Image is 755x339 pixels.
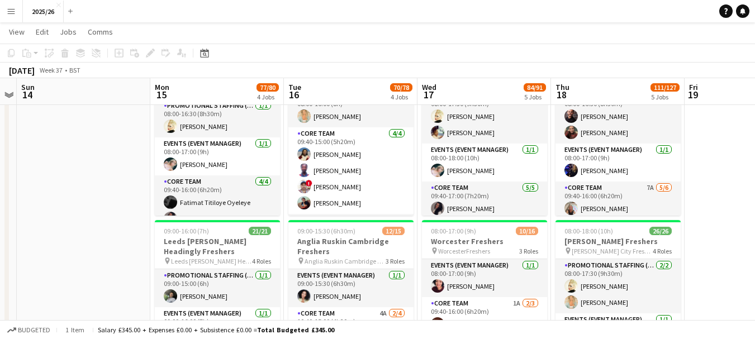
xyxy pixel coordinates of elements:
span: Leeds [PERSON_NAME] Headingly Freshers [171,257,252,265]
span: Anglia Ruskin Cambridge Freshers [305,257,386,265]
span: 77/80 [257,83,279,92]
span: Jobs [60,27,77,37]
app-job-card: 08:00-18:00 (10h)26/26[PERSON_NAME] Freshers [PERSON_NAME] City Freshers4 RolesPromotional Staffi... [422,50,547,216]
div: [DATE] [9,65,35,76]
app-job-card: 08:00-16:00 (8h)12/12Derby Freshers Derby Freshers3 RolesEvents (Event Manager)1/108:00-16:00 (8h... [288,50,414,216]
h3: Anglia Ruskin Cambridge Freshers [288,236,414,256]
app-card-role: Events (Event Manager)1/108:00-18:00 (10h)[PERSON_NAME] [422,144,547,182]
span: WorcesterFreshers [438,247,490,255]
span: 12/15 [382,227,405,235]
h3: Leeds [PERSON_NAME] Headingly Freshers [155,236,280,256]
app-card-role: Core Team4/409:40-16:00 (6h20m)Fatimat Titiloye Oyeleye[PERSON_NAME] [155,175,280,265]
span: 70/78 [390,83,412,92]
a: Jobs [55,25,81,39]
app-card-role: Promotional Staffing (Team Leader)2/208:00-17:30 (9h30m)[PERSON_NAME][PERSON_NAME] [422,89,547,144]
app-card-role: Promotional Staffing (Team Leader)1/109:00-15:00 (6h)[PERSON_NAME] [155,269,280,307]
a: View [4,25,29,39]
span: 08:00-17:00 (9h) [431,227,476,235]
app-card-role: Promotional Staffing (Team Leader)1/108:00-16:30 (8h30m)[PERSON_NAME] [155,99,280,137]
h3: Worcester Freshers [422,236,547,246]
app-card-role: Events (Event Manager)1/108:00-16:00 (8h)[PERSON_NAME] [288,89,414,127]
span: Week 37 [37,66,65,74]
span: Comms [88,27,113,37]
span: 84/91 [524,83,546,92]
app-job-card: 08:00-17:00 (9h)23/31Liverpool JMU Freshers Liverpool JMU Freshers4 RolesPromotional Staffing (Te... [555,50,681,216]
div: BST [69,66,80,74]
a: Comms [83,25,117,39]
div: Salary £345.00 + Expenses £0.00 + Subsistence £0.00 = [98,326,334,334]
span: Total Budgeted £345.00 [257,326,334,334]
span: 17 [420,88,436,101]
span: Mon [155,82,169,92]
span: 14 [20,88,35,101]
app-card-role: Promotional Staffing (Team Leader)2/208:00-16:30 (8h30m)[PERSON_NAME][PERSON_NAME] [555,89,681,144]
span: Tue [288,82,301,92]
span: View [9,27,25,37]
span: Sun [21,82,35,92]
div: 4 Jobs [391,93,412,101]
a: Edit [31,25,53,39]
span: 09:00-15:30 (6h30m) [297,227,355,235]
span: ! [306,180,312,187]
span: Fri [689,82,698,92]
div: 4 Jobs [257,93,278,101]
span: 3 Roles [519,247,538,255]
app-card-role: Core Team4/409:40-15:00 (5h20m)[PERSON_NAME][PERSON_NAME]![PERSON_NAME][PERSON_NAME] [288,127,414,214]
app-card-role: Events (Event Manager)1/108:00-17:00 (9h)[PERSON_NAME] [555,144,681,182]
span: 09:00-16:00 (7h) [164,227,209,235]
button: 2025/26 [23,1,64,22]
app-card-role: Events (Event Manager)1/108:00-17:00 (9h)[PERSON_NAME] [155,137,280,175]
span: 18 [554,88,569,101]
div: 5 Jobs [524,93,545,101]
span: 15 [153,88,169,101]
span: Thu [555,82,569,92]
span: 26/26 [649,227,672,235]
app-card-role: Events (Event Manager)1/109:00-15:30 (6h30m)[PERSON_NAME] [288,269,414,307]
span: [PERSON_NAME] City Freshers [572,247,653,255]
span: 16 [287,88,301,101]
span: Wed [422,82,436,92]
span: 3 Roles [386,257,405,265]
span: Edit [36,27,49,37]
app-job-card: 08:00-17:00 (9h)17/17Nottingham [PERSON_NAME] Freshers Nottingham [PERSON_NAME] Freshers4 RolesPr... [155,50,280,216]
span: 111/127 [650,83,680,92]
span: Budgeted [18,326,50,334]
app-card-role: Core Team7A5/609:40-16:00 (6h20m)[PERSON_NAME] [555,182,681,304]
span: 4 Roles [653,247,672,255]
span: 4 Roles [252,257,271,265]
span: 10/16 [516,227,538,235]
div: 5 Jobs [651,93,679,101]
span: 1 item [61,326,88,334]
app-card-role: Promotional Staffing (Team Leader)2/208:00-17:30 (9h30m)[PERSON_NAME][PERSON_NAME] [555,259,681,313]
span: 21/21 [249,227,271,235]
app-card-role: Events (Event Manager)1/108:00-17:00 (9h)[PERSON_NAME] [422,259,547,297]
span: 19 [687,88,698,101]
span: 08:00-18:00 (10h) [564,227,613,235]
h3: [PERSON_NAME] Freshers [555,236,681,246]
app-card-role: Core Team5/509:40-17:00 (7h20m)[PERSON_NAME] [422,182,547,284]
button: Budgeted [6,324,52,336]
